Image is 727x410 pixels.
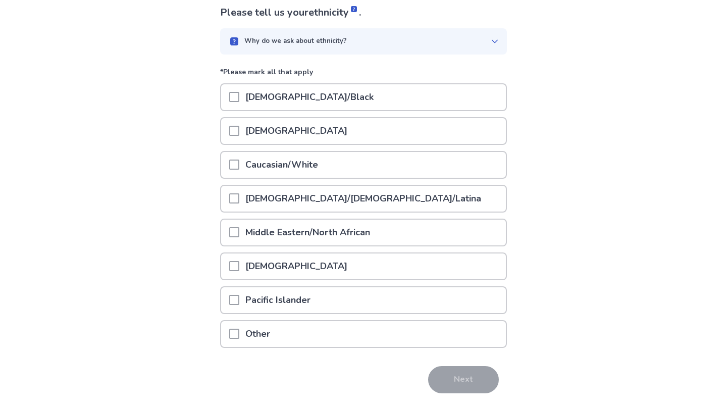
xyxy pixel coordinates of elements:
p: [DEMOGRAPHIC_DATA] [239,253,353,279]
p: [DEMOGRAPHIC_DATA] [239,118,353,144]
p: [DEMOGRAPHIC_DATA]/[DEMOGRAPHIC_DATA]/Latina [239,186,487,212]
p: Caucasian/White [239,152,324,178]
p: *Please mark all that apply [220,67,507,83]
p: Pacific Islander [239,287,317,313]
p: [DEMOGRAPHIC_DATA]/Black [239,84,380,110]
p: Other [239,321,276,347]
button: Next [428,366,499,393]
span: ethnicity [308,6,359,19]
p: Middle Eastern/North African [239,220,376,245]
p: Please tell us your . [220,5,507,20]
p: Why do we ask about ethnicity? [244,36,347,46]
